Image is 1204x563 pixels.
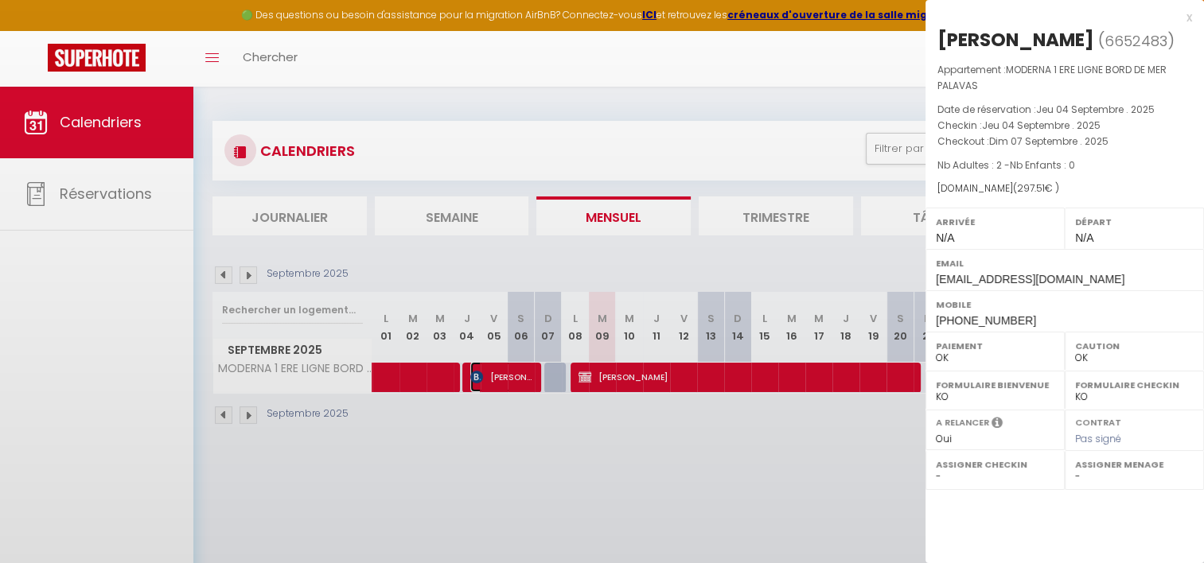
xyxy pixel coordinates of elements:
[1098,29,1175,52] span: ( )
[1075,432,1121,445] span: Pas signé
[1036,103,1155,116] span: Jeu 04 Septembre . 2025
[1013,181,1059,195] span: ( € )
[936,416,989,429] label: A relancer
[1075,214,1194,230] label: Départ
[982,118,1101,132] span: Jeu 04 Septembre . 2025
[1075,231,1093,244] span: N/A
[937,62,1192,94] p: Appartement :
[937,102,1192,118] p: Date de réservation :
[992,416,1003,433] i: Sélectionner OUI si vous souhaiter envoyer les séquences de messages post-checkout
[1075,338,1194,354] label: Caution
[936,338,1054,354] label: Paiement
[936,377,1054,393] label: Formulaire Bienvenue
[937,63,1167,92] span: MODERNA 1 ERE LIGNE BORD DE MER PALAVAS
[13,6,60,54] button: Ouvrir le widget de chat LiveChat
[925,8,1192,27] div: x
[1017,181,1045,195] span: 297.51
[937,158,1075,172] span: Nb Adultes : 2 -
[1105,31,1167,51] span: 6652483
[936,297,1194,313] label: Mobile
[1075,377,1194,393] label: Formulaire Checkin
[937,134,1192,149] p: Checkout :
[989,134,1109,148] span: Dim 07 Septembre . 2025
[936,273,1124,285] span: [EMAIL_ADDRESS][DOMAIN_NAME]
[937,27,1094,52] div: [PERSON_NAME]
[936,456,1054,472] label: Assigner Checkin
[1075,456,1194,472] label: Assigner Menage
[937,181,1192,196] div: [DOMAIN_NAME]
[1010,158,1075,172] span: Nb Enfants : 0
[936,231,954,244] span: N/A
[936,214,1054,230] label: Arrivée
[936,314,1036,327] span: [PHONE_NUMBER]
[1075,416,1121,426] label: Contrat
[937,118,1192,134] p: Checkin :
[936,255,1194,271] label: Email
